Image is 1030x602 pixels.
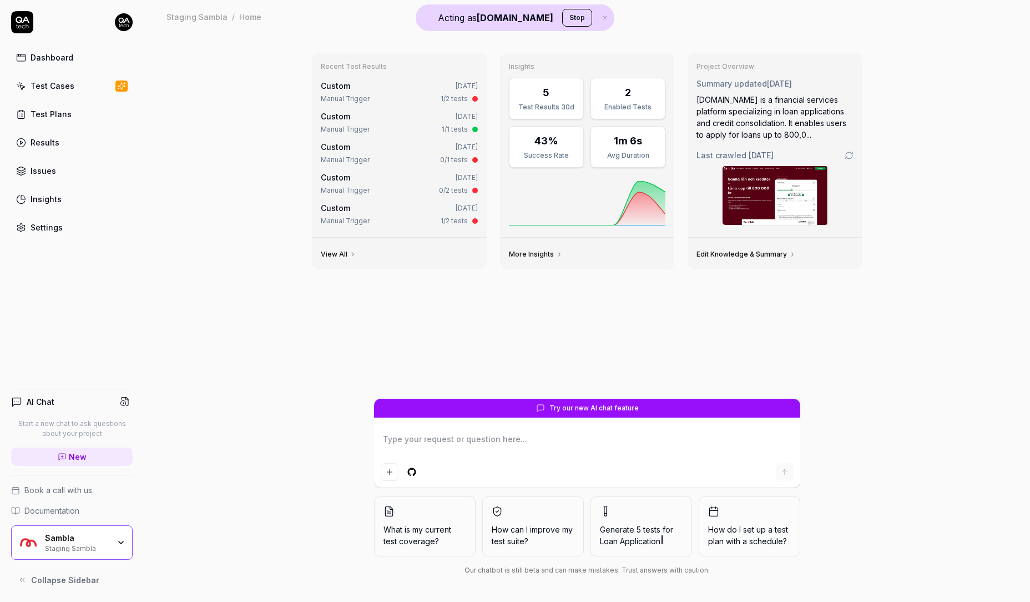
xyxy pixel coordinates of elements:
[723,166,828,225] img: Screenshot
[696,250,796,259] a: Edit Knowledge & Summary
[321,173,350,182] span: Custom
[166,11,228,22] div: Staging Sambla
[696,79,767,88] span: Summary updated
[11,132,133,153] a: Results
[319,78,480,106] a: Custom[DATE]Manual Trigger1/2 tests
[456,82,478,90] time: [DATE]
[319,200,480,228] a: Custom[DATE]Manual Trigger1/2 tests
[440,155,468,165] div: 0/1 tests
[321,94,370,104] div: Manual Trigger
[598,102,658,112] div: Enabled Tests
[441,94,468,104] div: 1/2 tests
[11,160,133,182] a: Issues
[543,85,549,100] div: 5
[239,11,261,22] div: Home
[321,155,370,165] div: Manual Trigger
[31,137,59,148] div: Results
[600,536,660,546] span: Loan Application
[321,124,370,134] div: Manual Trigger
[696,62,854,71] h3: Project Overview
[11,448,133,466] a: New
[319,169,480,198] a: Custom[DATE]Manual Trigger0/2 tests
[321,185,370,195] div: Manual Trigger
[31,193,62,205] div: Insights
[562,9,592,27] button: Stop
[321,62,478,71] h3: Recent Test Results
[456,112,478,121] time: [DATE]
[11,103,133,125] a: Test Plans
[696,94,854,141] div: [DOMAIN_NAME] is a financial services platform specializing in loan applications and credit conso...
[232,11,235,22] div: /
[534,133,558,148] div: 43%
[708,524,791,547] span: How do I set up a test plan with a schedule?
[31,52,73,63] div: Dashboard
[69,451,87,463] span: New
[696,149,774,161] span: Last crawled
[767,79,792,88] time: [DATE]
[321,81,350,91] span: Custom
[11,525,133,560] button: Sambla LogoSamblaStaging Sambla
[699,496,800,556] button: How do I set up a test plan with a schedule?
[516,102,577,112] div: Test Results 30d
[319,108,480,137] a: Custom[DATE]Manual Trigger1/1 tests
[45,543,109,552] div: Staging Sambla
[24,484,92,496] span: Book a call with us
[509,62,666,71] h3: Insights
[27,396,54,408] h4: AI Chat
[549,403,639,413] span: Try our new AI chat feature
[456,204,478,212] time: [DATE]
[115,13,133,31] img: 7ccf6c19-61ad-4a6c-8811-018b02a1b829.jpg
[590,496,692,556] button: Generate 5 tests forLoan Application
[11,569,133,591] button: Collapse Sidebar
[456,173,478,182] time: [DATE]
[492,524,574,547] span: How can I improve my test suite?
[516,150,577,160] div: Success Rate
[845,151,854,160] a: Go to crawling settings
[598,150,658,160] div: Avg Duration
[441,216,468,226] div: 1/2 tests
[383,524,466,547] span: What is my current test coverage?
[18,533,38,553] img: Sambla Logo
[509,250,563,259] a: More Insights
[600,524,683,547] span: Generate 5 tests for
[31,222,63,233] div: Settings
[11,419,133,439] p: Start a new chat to ask questions about your project
[24,505,79,516] span: Documentation
[11,188,133,210] a: Insights
[31,80,74,92] div: Test Cases
[625,85,631,100] div: 2
[374,496,476,556] button: What is my current test coverage?
[321,142,350,152] span: Custom
[321,203,350,213] span: Custom
[439,185,468,195] div: 0/2 tests
[614,133,642,148] div: 1m 6s
[31,165,56,177] div: Issues
[749,150,774,160] time: [DATE]
[11,505,133,516] a: Documentation
[456,143,478,151] time: [DATE]
[381,463,398,481] button: Add attachment
[31,574,99,586] span: Collapse Sidebar
[11,217,133,238] a: Settings
[31,108,72,120] div: Test Plans
[319,139,480,167] a: Custom[DATE]Manual Trigger0/1 tests
[45,533,109,543] div: Sambla
[321,216,370,226] div: Manual Trigger
[442,124,468,134] div: 1/1 tests
[482,496,584,556] button: How can I improve my test suite?
[11,75,133,97] a: Test Cases
[321,112,350,121] span: Custom
[11,47,133,68] a: Dashboard
[11,484,133,496] a: Book a call with us
[321,250,356,259] a: View All
[374,565,800,575] div: Our chatbot is still beta and can make mistakes. Trust answers with caution.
